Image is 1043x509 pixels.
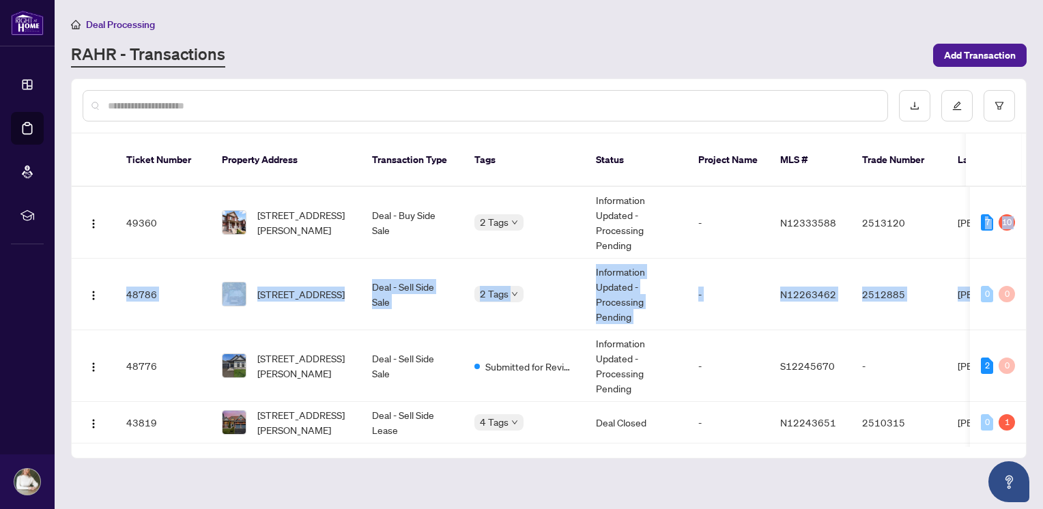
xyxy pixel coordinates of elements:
img: thumbnail-img [223,211,246,234]
td: 49360 [115,187,211,259]
button: Logo [83,283,104,305]
div: 7 [981,214,993,231]
span: 2 Tags [480,214,509,230]
button: Logo [83,355,104,377]
th: MLS # [769,134,851,187]
td: - [687,330,769,402]
th: Tags [463,134,585,187]
th: Transaction Type [361,134,463,187]
span: [STREET_ADDRESS][PERSON_NAME] [257,351,350,381]
span: download [910,101,919,111]
div: 10 [999,214,1015,231]
span: filter [995,101,1004,111]
div: 0 [999,286,1015,302]
th: Ticket Number [115,134,211,187]
span: Add Transaction [944,44,1016,66]
span: down [511,419,518,426]
span: edit [952,101,962,111]
span: [STREET_ADDRESS] [257,287,345,302]
th: Status [585,134,687,187]
td: Deal - Buy Side Sale [361,187,463,259]
span: [STREET_ADDRESS][PERSON_NAME] [257,407,350,437]
img: Profile Icon [14,469,40,495]
span: N12243651 [780,416,836,428]
th: Trade Number [851,134,947,187]
span: N12333588 [780,216,836,229]
span: [STREET_ADDRESS][PERSON_NAME] [257,207,350,237]
td: Deal - Sell Side Sale [361,259,463,330]
span: N12263462 [780,288,836,300]
span: 4 Tags [480,414,509,430]
div: 0 [981,414,993,431]
td: Information Updated - Processing Pending [585,330,687,402]
span: down [511,219,518,226]
td: - [687,187,769,259]
td: - [687,259,769,330]
th: Project Name [687,134,769,187]
td: - [851,330,947,402]
div: 0 [981,286,993,302]
td: Information Updated - Processing Pending [585,259,687,330]
td: 2510315 [851,402,947,443]
span: Submitted for Review [485,359,574,374]
img: Logo [88,418,99,429]
img: thumbnail-img [223,411,246,434]
span: home [71,20,81,29]
span: 2 Tags [480,286,509,302]
td: Deal - Sell Side Sale [361,330,463,402]
div: 2 [981,358,993,374]
img: Logo [88,290,99,301]
button: Logo [83,411,104,433]
a: RAHR - Transactions [71,43,225,68]
div: 0 [999,358,1015,374]
button: edit [941,90,973,121]
span: down [511,291,518,297]
td: 2512885 [851,259,947,330]
td: Information Updated - Processing Pending [585,187,687,259]
th: Property Address [211,134,361,187]
td: 2513120 [851,187,947,259]
img: Logo [88,362,99,373]
td: Deal - Sell Side Lease [361,402,463,443]
img: logo [11,10,44,35]
td: Deal Closed [585,402,687,443]
button: Add Transaction [933,44,1027,67]
div: 1 [999,414,1015,431]
img: thumbnail-img [223,282,246,306]
img: Logo [88,218,99,229]
td: 43819 [115,402,211,443]
button: filter [984,90,1015,121]
td: - [687,402,769,443]
td: 48776 [115,330,211,402]
button: Logo [83,212,104,233]
span: S12245670 [780,360,835,372]
button: download [899,90,930,121]
span: Deal Processing [86,18,155,31]
img: thumbnail-img [223,354,246,377]
td: 48786 [115,259,211,330]
button: Open asap [988,461,1029,502]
